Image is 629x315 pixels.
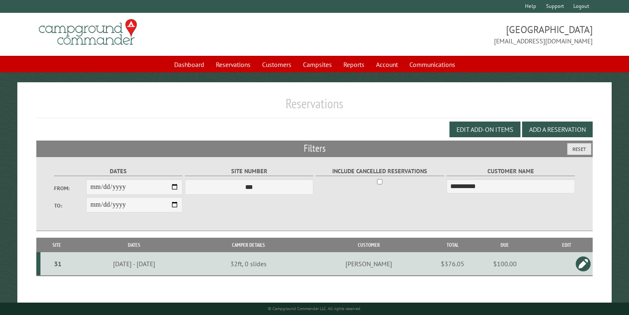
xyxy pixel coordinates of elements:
a: Account [371,57,403,72]
a: Communications [404,57,460,72]
span: [GEOGRAPHIC_DATA] [EMAIL_ADDRESS][DOMAIN_NAME] [314,23,593,46]
th: Site [40,238,73,252]
th: Total [436,238,469,252]
label: From: [54,184,86,192]
a: Reservations [211,57,255,72]
td: 32ft, 0 slides [195,252,302,276]
a: Customers [257,57,296,72]
small: © Campground Commander LLC. All rights reserved. [268,306,361,311]
label: Customer Name [447,167,575,176]
h2: Filters [36,141,593,156]
td: $376.05 [436,252,469,276]
th: Camper Details [195,238,302,252]
button: Edit Add-on Items [449,122,520,137]
th: Edit [541,238,593,252]
div: 31 [44,260,72,268]
div: [DATE] - [DATE] [75,260,194,268]
th: Due [469,238,541,252]
td: $100.00 [469,252,541,276]
img: Campground Commander [36,16,140,48]
a: Dashboard [169,57,209,72]
button: Reset [567,143,591,155]
h1: Reservations [36,95,593,118]
a: Campsites [298,57,337,72]
td: [PERSON_NAME] [302,252,436,276]
th: Customer [302,238,436,252]
label: Site Number [185,167,313,176]
a: Reports [338,57,369,72]
button: Add a Reservation [522,122,593,137]
label: Dates [54,167,182,176]
label: Include Cancelled Reservations [316,167,444,176]
label: To: [54,202,86,210]
th: Dates [73,238,195,252]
